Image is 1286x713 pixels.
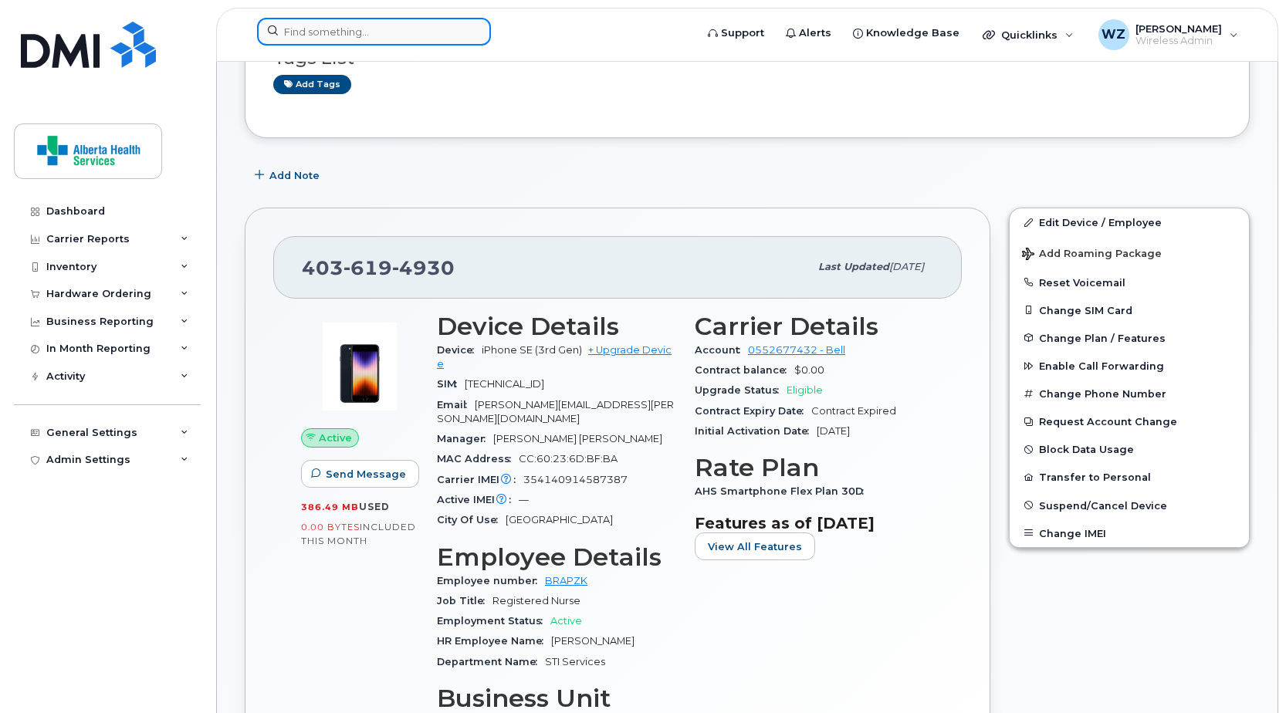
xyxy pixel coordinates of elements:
[437,313,676,340] h3: Device Details
[1010,296,1249,324] button: Change SIM Card
[437,595,492,607] span: Job Title
[1088,19,1249,50] div: Wei Zhou
[437,494,519,505] span: Active IMEI
[545,575,587,586] a: BRAPZK
[523,474,628,485] span: 354140914587387
[1039,360,1164,372] span: Enable Call Forwarding
[889,261,924,272] span: [DATE]
[721,25,764,41] span: Support
[695,364,794,376] span: Contract balance
[818,261,889,272] span: Last updated
[482,344,582,356] span: iPhone SE (3rd Gen)
[301,460,419,488] button: Send Message
[1010,435,1249,463] button: Block Data Usage
[359,501,390,512] span: used
[787,384,823,396] span: Eligible
[302,256,455,279] span: 403
[1039,499,1167,511] span: Suspend/Cancel Device
[695,454,934,482] h3: Rate Plan
[301,522,360,532] span: 0.00 Bytes
[519,494,529,505] span: —
[817,425,850,437] span: [DATE]
[866,25,959,41] span: Knowledge Base
[695,384,787,396] span: Upgrade Status
[545,656,605,667] span: STI Services
[343,256,392,279] span: 619
[708,539,802,554] span: View All Features
[437,344,482,356] span: Device
[1010,324,1249,352] button: Change Plan / Features
[1010,407,1249,435] button: Request Account Change
[695,514,934,532] h3: Features as of [DATE]
[301,521,416,546] span: included this month
[695,485,871,497] span: AHS Smartphone Flex Plan 30D
[269,168,320,183] span: Add Note
[437,615,550,627] span: Employment Status
[842,18,970,49] a: Knowledge Base
[1010,237,1249,269] button: Add Roaming Package
[775,18,842,49] a: Alerts
[301,502,359,512] span: 386.49 MB
[799,25,831,41] span: Alerts
[695,425,817,437] span: Initial Activation Date
[1010,352,1249,380] button: Enable Call Forwarding
[972,19,1085,50] div: Quicklinks
[506,514,613,525] span: [GEOGRAPHIC_DATA]
[551,635,635,647] span: [PERSON_NAME]
[695,532,815,560] button: View All Features
[748,344,845,356] a: 0552677432 - Bell
[437,684,676,712] h3: Business Unit
[437,453,519,465] span: MAC Address
[1039,332,1166,343] span: Change Plan / Features
[1010,492,1249,519] button: Suspend/Cancel Device
[245,161,333,189] button: Add Note
[313,320,406,413] img: image20231002-3703462-1angbar.jpeg
[437,543,676,571] h3: Employee Details
[326,467,406,482] span: Send Message
[1010,463,1249,491] button: Transfer to Personal
[1135,35,1222,47] span: Wireless Admin
[392,256,455,279] span: 4930
[437,399,475,411] span: Email
[1001,29,1058,41] span: Quicklinks
[1135,22,1222,35] span: [PERSON_NAME]
[273,49,1221,68] h3: Tags List
[1022,248,1162,262] span: Add Roaming Package
[1010,269,1249,296] button: Reset Voicemail
[695,313,934,340] h3: Carrier Details
[695,344,748,356] span: Account
[437,635,551,647] span: HR Employee Name
[273,75,351,94] a: Add tags
[465,378,544,390] span: [TECHNICAL_ID]
[437,433,493,444] span: Manager
[695,405,811,417] span: Contract Expiry Date
[437,514,506,525] span: City Of Use
[519,453,618,465] span: CC:60:23:6D:BF:BA
[437,474,523,485] span: Carrier IMEI
[811,405,896,417] span: Contract Expired
[437,656,545,667] span: Department Name
[550,615,582,627] span: Active
[1010,380,1249,407] button: Change Phone Number
[319,431,352,445] span: Active
[1010,208,1249,236] a: Edit Device / Employee
[1010,519,1249,547] button: Change IMEI
[794,364,824,376] span: $0.00
[1102,25,1125,44] span: WZ
[437,575,545,586] span: Employee number
[257,18,491,46] input: Find something...
[437,378,465,390] span: SIM
[493,433,662,444] span: [PERSON_NAME] [PERSON_NAME]
[492,595,580,607] span: Registered Nurse
[697,18,775,49] a: Support
[437,399,674,424] span: [PERSON_NAME][EMAIL_ADDRESS][PERSON_NAME][DOMAIN_NAME]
